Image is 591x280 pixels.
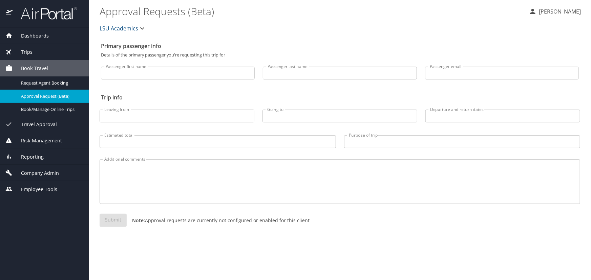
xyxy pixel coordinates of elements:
[100,24,138,33] span: LSU Academics
[127,217,310,224] p: Approval requests are currently not configured or enabled for this client
[13,186,57,193] span: Employee Tools
[132,217,145,224] strong: Note:
[21,80,81,86] span: Request Agent Booking
[101,92,579,103] h2: Trip info
[526,5,584,18] button: [PERSON_NAME]
[13,32,49,40] span: Dashboards
[100,1,523,22] h1: Approval Requests (Beta)
[97,22,149,35] button: LSU Academics
[101,53,579,57] p: Details of the primary passenger you're requesting this trip for
[13,7,77,20] img: airportal-logo.png
[13,153,44,161] span: Reporting
[537,7,581,16] p: [PERSON_NAME]
[21,106,81,113] span: Book/Manage Online Trips
[13,137,62,144] span: Risk Management
[13,48,33,56] span: Trips
[13,65,48,72] span: Book Travel
[101,41,579,51] h2: Primary passenger info
[13,169,59,177] span: Company Admin
[13,121,57,128] span: Travel Approval
[6,7,13,20] img: icon-airportal.png
[21,93,81,99] span: Approval Request (Beta)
